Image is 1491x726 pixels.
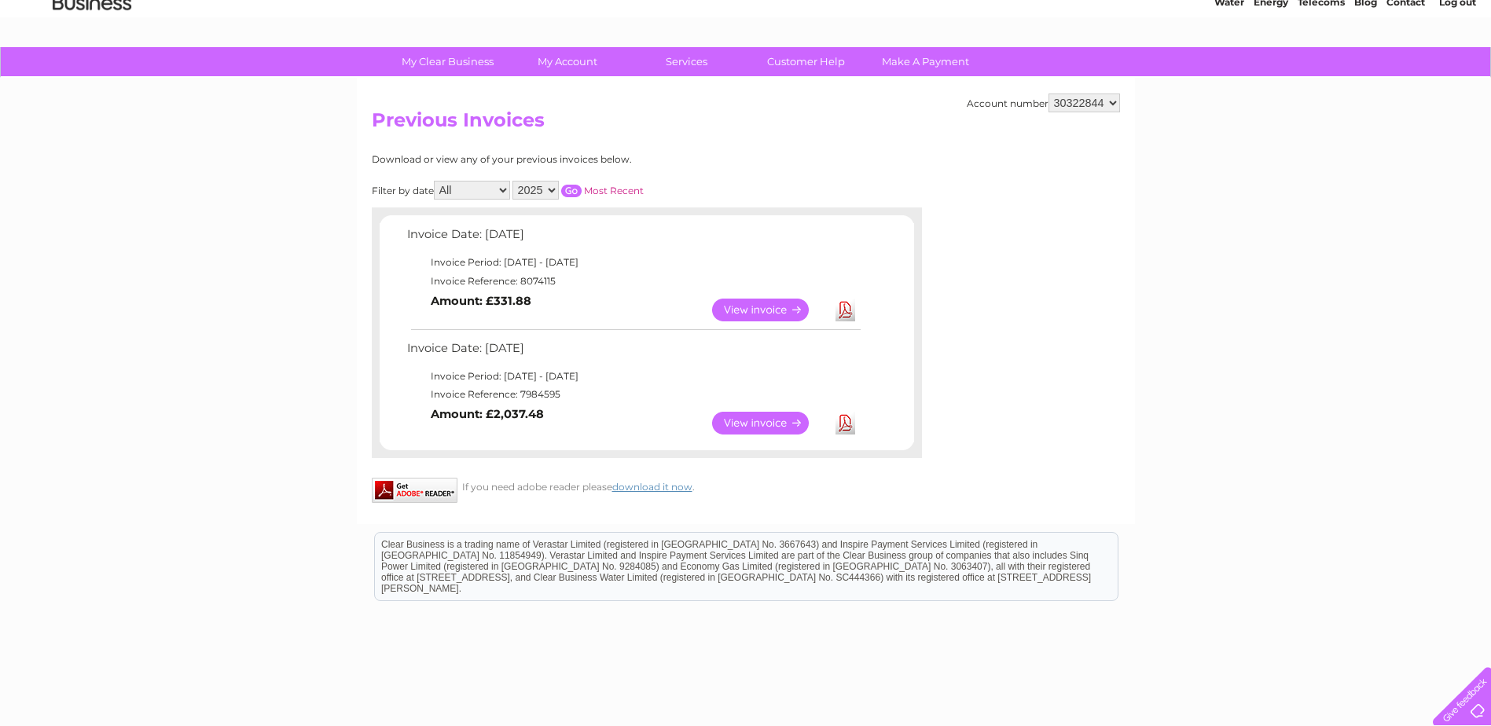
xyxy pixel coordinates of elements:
div: Clear Business is a trading name of Verastar Limited (registered in [GEOGRAPHIC_DATA] No. 3667643... [375,9,1118,76]
img: logo.png [52,41,132,89]
a: Contact [1386,67,1425,79]
a: Telecoms [1298,67,1345,79]
h2: Previous Invoices [372,109,1120,139]
b: Amount: £2,037.48 [431,407,544,421]
a: My Clear Business [383,47,512,76]
td: Invoice Period: [DATE] - [DATE] [403,367,863,386]
td: Invoice Date: [DATE] [403,224,863,253]
a: Most Recent [584,185,644,196]
a: Download [835,299,855,321]
a: Make A Payment [861,47,990,76]
div: If you need adobe reader please . [372,478,922,493]
a: Water [1214,67,1244,79]
a: Blog [1354,67,1377,79]
td: Invoice Date: [DATE] [403,338,863,367]
a: View [712,412,828,434]
div: Filter by date [372,181,784,200]
a: Log out [1439,67,1476,79]
a: Customer Help [741,47,871,76]
b: Amount: £331.88 [431,294,531,308]
td: Invoice Period: [DATE] - [DATE] [403,253,863,272]
td: Invoice Reference: 8074115 [403,272,863,291]
a: download it now [612,481,692,493]
a: Services [622,47,751,76]
a: Energy [1254,67,1288,79]
a: View [712,299,828,321]
a: My Account [502,47,632,76]
td: Invoice Reference: 7984595 [403,385,863,404]
div: Account number [967,93,1120,112]
a: 0333 014 3131 [1195,8,1303,27]
a: Download [835,412,855,434]
div: Download or view any of your previous invoices below. [372,154,784,165]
